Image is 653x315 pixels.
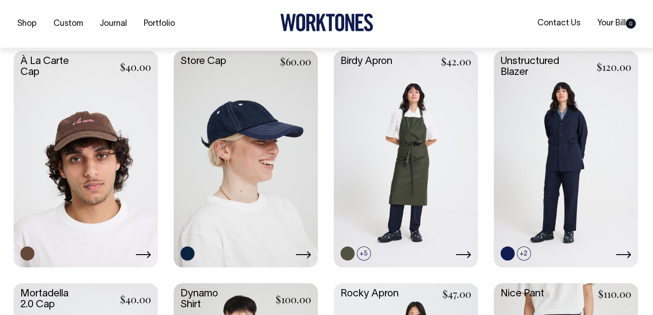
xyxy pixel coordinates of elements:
[626,19,636,29] span: 0
[140,16,179,31] a: Portfolio
[14,16,40,31] a: Shop
[357,246,371,261] span: +5
[50,16,87,31] a: Custom
[534,16,584,31] a: Contact Us
[594,16,639,31] a: Your Bill0
[517,246,531,261] span: +2
[96,16,131,31] a: Journal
